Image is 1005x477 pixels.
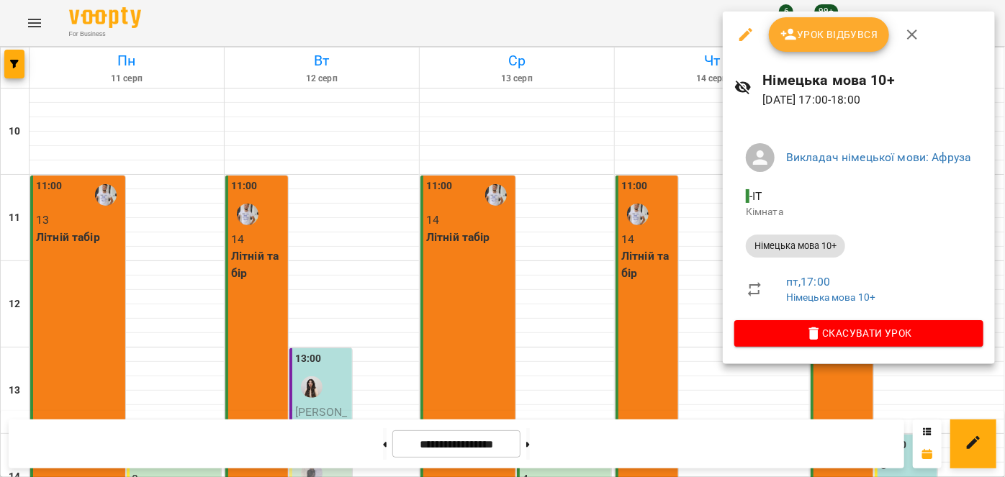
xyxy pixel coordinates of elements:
[780,26,878,43] span: Урок відбувся
[746,324,972,342] span: Скасувати Урок
[746,189,765,203] span: - IT
[746,240,845,253] span: Німецька мова 10+
[786,291,876,303] a: Німецька мова 10+
[786,150,972,164] a: Викладач німецької мови: Афруза
[734,320,983,346] button: Скасувати Урок
[786,275,830,289] a: пт , 17:00
[769,17,890,52] button: Урок відбувся
[763,91,983,109] p: [DATE] 17:00 - 18:00
[763,69,983,91] h6: Німецька мова 10+
[746,205,972,219] p: Кімната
